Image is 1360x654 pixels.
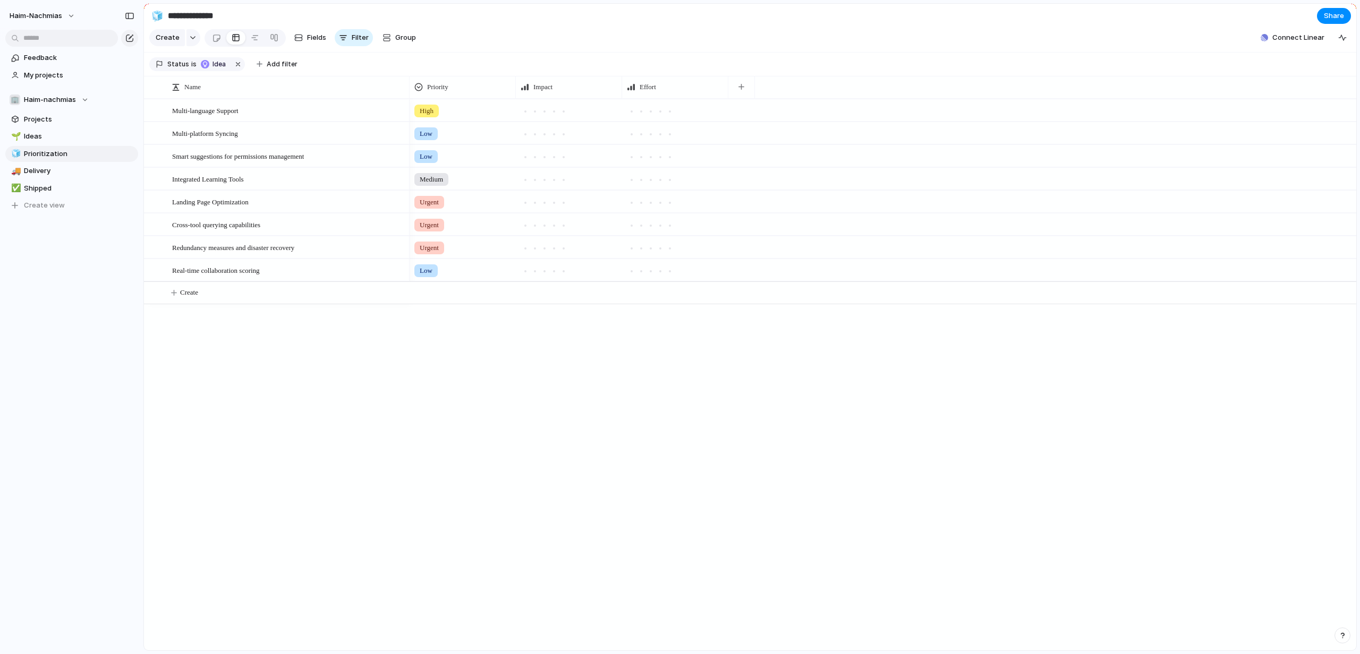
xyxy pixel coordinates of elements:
span: Connect Linear [1272,32,1324,43]
span: Priority [427,82,448,92]
span: Impact [533,82,552,92]
span: Landing Page Optimization [172,195,249,208]
span: Cross-tool querying capabilities [172,218,260,230]
a: My projects [5,67,138,83]
button: Share [1317,8,1351,24]
span: haim-nachmias [10,11,62,21]
a: 🌱Ideas [5,128,138,144]
button: 🏢Haim-nachmias [5,92,138,108]
span: Name [184,82,201,92]
button: Group [377,29,421,46]
span: Multi-language Support [172,104,239,116]
span: Integrated Learning Tools [172,173,244,185]
button: Add filter [250,57,304,72]
span: Delivery [24,166,134,176]
div: 🏢 [10,94,20,105]
span: Urgent [420,243,439,253]
span: Low [420,151,432,162]
div: 🚚 [11,165,19,177]
span: is [191,59,197,69]
button: ✅ [10,183,20,194]
button: 🧊 [149,7,166,24]
button: 🌱 [10,131,20,142]
a: Feedback [5,50,138,66]
button: Filter [335,29,373,46]
button: Idea [198,58,231,70]
span: Filter [352,32,369,43]
span: My projects [24,70,134,81]
span: Share [1324,11,1344,21]
button: Create [149,29,185,46]
button: Connect Linear [1256,30,1329,46]
button: 🧊 [10,149,20,159]
button: haim-nachmias [5,7,81,24]
span: Haim-nachmias [24,94,76,105]
span: Medium [420,174,443,185]
span: Effort [640,82,656,92]
span: High [420,106,433,116]
a: 🚚Delivery [5,163,138,179]
span: Multi-platform Syncing [172,127,238,139]
div: ✅ [11,182,19,194]
span: Status [167,59,189,69]
span: Group [395,32,416,43]
span: Fields [307,32,326,43]
a: Projects [5,111,138,127]
button: Fields [290,29,330,46]
span: Low [420,128,432,139]
span: Idea [212,59,228,69]
div: 🌱 [11,131,19,143]
span: Urgent [420,220,439,230]
span: Create view [24,200,65,211]
span: Urgent [420,197,439,208]
span: Real-time collaboration scoring [172,264,260,276]
button: 🚚 [10,166,20,176]
a: ✅Shipped [5,180,138,196]
span: Projects [24,114,134,125]
span: Prioritization [24,149,134,159]
span: Create [156,32,180,43]
span: Redundancy measures and disaster recovery [172,241,294,253]
span: Add filter [267,59,297,69]
button: is [189,58,199,70]
span: Ideas [24,131,134,142]
div: 🧊 [151,8,163,23]
span: Shipped [24,183,134,194]
span: Low [420,265,432,276]
a: 🧊Prioritization [5,146,138,162]
div: 🧊 [11,148,19,160]
span: Create [180,287,198,298]
button: Create view [5,197,138,213]
span: Smart suggestions for permissions management [172,150,304,162]
span: Feedback [24,53,134,63]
